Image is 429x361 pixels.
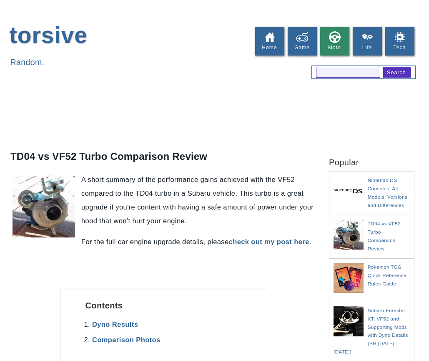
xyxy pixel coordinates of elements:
iframe: Advertisement [1,95,305,133]
a: torsive [10,22,88,48]
a: check out my post here [229,238,309,245]
img: Pokemon TCG Quick Reference Rules Guide [334,263,366,293]
a: Nintendo DS Consoles: All Models, Versions, and Differences [368,177,409,208]
img: game.png [296,31,309,43]
img: home%2Bicon.png [263,31,276,43]
a: Life [353,27,382,56]
img: TD04 vs VF52 Turbo Comparison Review [334,220,366,250]
a: Dyno Results [92,321,138,328]
a: Pokemon TCG Quick Reference Rules Guide [368,264,406,286]
a: Game [288,27,317,56]
a: Subaru Forester XT: VF52 and Supporting Mods with Dyno Details (SH [DATE]-[DATE]) [334,308,408,354]
img: plant_icon.png [361,31,374,43]
img: steering_wheel_icon.png [329,31,341,43]
a: Home [255,27,284,56]
h2: Contents [85,301,240,311]
img: Nintendo DS Consoles: All Models, Versions, and Differences [334,176,366,206]
input: search [383,67,411,78]
p: For the full car engine upgrade details, please . [10,235,314,249]
img: VF52 turbo subaru [13,175,75,237]
span: Random. [10,58,45,67]
a: Moto [320,27,349,56]
img: electronics_icon.png [394,31,406,43]
p: A short summary of the performance gains achieved with the VF52 compared to the TD04 turbo in a S... [10,173,314,228]
h2: Popular [329,145,414,167]
h1: TD04 vs VF52 Turbo Comparison Review [10,149,314,164]
a: TD04 vs VF52 Turbo Comparison Review [368,221,401,251]
img: Subaru Forester XT: VF52 and Supporting Mods with Dyno Details (SH 2008-2012) [334,306,366,336]
a: Tech [385,27,414,56]
input: search [316,67,381,78]
a: Comparison Photos [92,336,161,343]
